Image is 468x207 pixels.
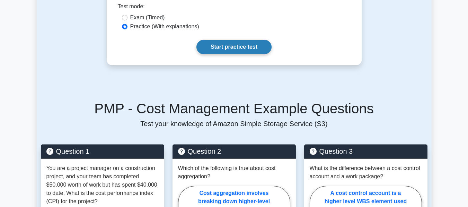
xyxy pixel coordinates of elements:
[310,147,422,156] h5: Question 3
[130,13,165,22] label: Exam (Timed)
[41,100,427,117] h5: PMP - Cost Management Example Questions
[130,22,199,31] label: Practice (With explanations)
[310,164,422,181] p: What is the difference between a cost control account and a work package?
[196,40,272,54] a: Start practice test
[178,164,290,181] p: Which of the following is true about cost aggregation?
[46,164,159,206] p: You are a project manager on a construction project, and your team has completed $50,000 worth of...
[178,147,290,156] h5: Question 2
[41,120,427,128] p: Test your knowledge of Amazon Simple Storage Service (S3)
[118,2,351,13] div: Test mode:
[46,147,159,156] h5: Question 1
